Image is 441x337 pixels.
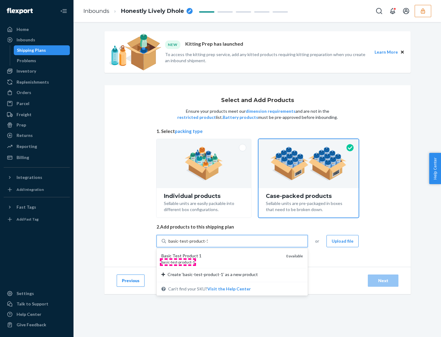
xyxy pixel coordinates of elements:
button: Open notifications [386,5,399,17]
div: Case-packed products [266,193,351,199]
div: Add Integration [17,187,44,192]
a: Shipping Plans [14,45,70,55]
div: Settings [17,290,34,297]
button: Help Center [429,153,441,184]
a: Settings [4,289,70,298]
button: Basic Test Product 1basic-test-product-10 availableCreate ‘basic-test-product-1’ as a new product... [207,286,251,292]
span: Honestly Lively Dhole [121,7,184,15]
div: Sellable units are easily packable into different box configurations. [164,199,244,213]
button: Battery products [223,114,258,120]
div: Home [17,26,29,32]
img: case-pack.59cecea509d18c883b923b81aeac6d0b.png [270,147,347,180]
button: Close [399,49,406,55]
div: Reporting [17,143,37,150]
a: Parcel [4,99,70,108]
div: Problems [17,58,36,64]
a: Add Fast Tag [4,214,70,224]
div: Returns [17,132,33,138]
div: Inbounds [17,37,35,43]
button: Fast Tags [4,202,70,212]
a: Freight [4,110,70,119]
span: 1. Select [156,128,359,134]
button: dimension requirements [246,108,296,114]
div: Orders [17,89,31,96]
div: Talk to Support [17,301,48,307]
a: Returns [4,131,70,140]
a: Help Center [4,309,70,319]
div: Inventory [17,68,36,74]
input: Basic Test Product 1basic-test-product-10 availableCreate ‘basic-test-product-1’ as a new product... [168,238,208,244]
div: Add Fast Tag [17,217,39,222]
div: Billing [17,154,29,161]
a: Inbounds [4,35,70,45]
button: Open Search Box [373,5,385,17]
p: Ensure your products meet our and are not in the list. must be pre-approved before inbounding. [177,108,338,120]
a: Prep [4,120,70,130]
div: Help Center [17,311,41,317]
a: Home [4,25,70,34]
a: Reporting [4,142,70,151]
a: Billing [4,153,70,162]
div: Freight [17,112,32,118]
div: Individual products [164,193,244,199]
h1: Select and Add Products [221,97,294,104]
p: To access the kitting prep service, add any kitted products requiring kitting preparation when yo... [165,51,369,64]
button: Next [368,275,398,287]
img: Flexport logo [7,8,33,14]
a: Orders [4,88,70,97]
div: NEW [165,40,180,49]
a: Talk to Support [4,299,70,309]
a: Add Integration [4,185,70,195]
span: Basic Test Product 1 [161,253,202,258]
div: Sellable units are pre-packaged in boxes that need to be broken down. [266,199,351,213]
div: Parcel [17,100,29,107]
a: Replenishments [4,77,70,87]
button: packing type [175,128,203,134]
button: restricted product [177,114,216,120]
span: Can't find your SKU? [168,286,251,292]
button: Open account menu [400,5,412,17]
p: Kitting Prep has launched [185,40,243,49]
button: Close Navigation [58,5,70,17]
img: individual-pack.facf35554cb0f1810c75b2bd6df2d64e.png [185,147,223,180]
div: Replenishments [17,79,49,85]
a: Inbounds [83,8,109,14]
button: Previous [117,275,145,287]
span: 2. Add products to this shipping plan [156,224,359,230]
div: Fast Tags [17,204,36,210]
div: Next [373,278,393,284]
div: Integrations [17,174,42,180]
span: Create ‘basic-test-product-1’ as a new product [168,271,258,278]
span: or [315,238,319,244]
div: Shipping Plans [17,47,46,53]
ol: breadcrumbs [78,2,198,20]
a: Problems [14,56,70,66]
button: Upload file [326,235,359,247]
div: Give Feedback [17,322,46,328]
button: Learn More [375,49,398,55]
div: Prep [17,122,26,128]
span: 0 available [286,254,303,258]
span: basic-test-product-1 [161,260,195,264]
button: Integrations [4,172,70,182]
a: Inventory [4,66,70,76]
button: Give Feedback [4,320,70,330]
